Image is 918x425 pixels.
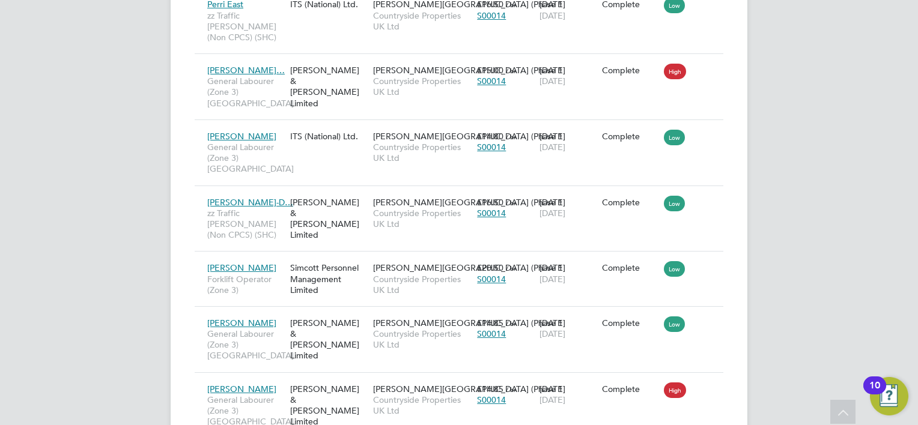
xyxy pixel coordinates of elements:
span: / hr [506,132,516,141]
span: High [664,64,686,79]
div: [PERSON_NAME] & [PERSON_NAME] Limited [287,59,370,115]
span: zz Traffic [PERSON_NAME] (Non CPCS) (SHC) [207,208,284,241]
span: £16.50 [477,197,503,208]
a: [PERSON_NAME]Forklift Operator (Zone 3)Simcott Personnel Management Limited[PERSON_NAME][GEOGRAPH... [204,256,723,266]
a: [PERSON_NAME]-D…zz Traffic [PERSON_NAME] (Non CPCS) (SHC)[PERSON_NAME] & [PERSON_NAME] Limited[PE... [204,190,723,200]
span: Low [664,130,685,145]
div: [DATE] [537,191,599,225]
span: [PERSON_NAME][GEOGRAPHIC_DATA] (Phase 1 [373,318,563,328]
span: General Labourer (Zone 3) [GEOGRAPHIC_DATA] [207,328,284,361]
span: Countryside Properties UK Ltd [373,10,471,32]
span: Countryside Properties UK Ltd [373,76,471,97]
span: £14.80 [477,131,503,142]
div: Complete [602,131,658,142]
span: [DATE] [540,10,565,21]
div: Complete [602,318,658,328]
span: S00014 [477,274,506,285]
span: [DATE] [540,274,565,285]
span: [PERSON_NAME] [207,262,276,273]
div: Complete [602,384,658,394]
span: Countryside Properties UK Ltd [373,142,471,163]
a: [PERSON_NAME]General Labourer (Zone 3) [GEOGRAPHIC_DATA]ITS (National) Ltd.[PERSON_NAME][GEOGRAPH... [204,124,723,134]
span: [DATE] [540,208,565,219]
a: [PERSON_NAME]General Labourer (Zone 3) [GEOGRAPHIC_DATA][PERSON_NAME] & [PERSON_NAME] Limited[PER... [204,311,723,321]
span: Countryside Properties UK Ltd [373,274,471,295]
div: [PERSON_NAME] & [PERSON_NAME] Limited [287,312,370,367]
span: [PERSON_NAME][GEOGRAPHIC_DATA] (Phase 1 [373,384,563,394]
span: Low [664,196,685,211]
span: [PERSON_NAME][GEOGRAPHIC_DATA] (Phase 1 [373,197,563,208]
div: [DATE] [537,312,599,345]
span: Countryside Properties UK Ltd [373,328,471,350]
div: [DATE] [537,125,599,158]
a: [PERSON_NAME]…General Labourer (Zone 3) [GEOGRAPHIC_DATA][PERSON_NAME] & [PERSON_NAME] Limited[PE... [204,58,723,68]
span: Low [664,261,685,277]
span: [DATE] [540,394,565,405]
span: [PERSON_NAME][GEOGRAPHIC_DATA] (Phase 1 [373,262,563,273]
span: Forklift Operator (Zone 3) [207,274,284,295]
span: Countryside Properties UK Ltd [373,208,471,229]
span: S00014 [477,394,506,405]
div: [DATE] [537,256,599,290]
div: [DATE] [537,59,599,92]
span: High [664,382,686,398]
span: [PERSON_NAME][GEOGRAPHIC_DATA] (Phase 1 [373,131,563,142]
a: [PERSON_NAME]General Labourer (Zone 3) [GEOGRAPHIC_DATA][PERSON_NAME] & [PERSON_NAME] Limited[PER... [204,377,723,387]
span: Low [664,316,685,332]
span: £15.00 [477,65,503,76]
span: S00014 [477,76,506,86]
div: [PERSON_NAME] & [PERSON_NAME] Limited [287,191,370,247]
span: [PERSON_NAME][GEOGRAPHIC_DATA] (Phase 1 [373,65,563,76]
span: [PERSON_NAME] [207,318,276,328]
span: £20.50 [477,262,503,273]
span: £14.85 [477,384,503,394]
div: Complete [602,197,658,208]
span: [DATE] [540,328,565,339]
span: S00014 [477,328,506,339]
div: Complete [602,262,658,273]
span: General Labourer (Zone 3) [GEOGRAPHIC_DATA] [207,142,284,175]
div: [DATE] [537,378,599,411]
span: / hr [506,385,516,394]
button: Open Resource Center, 10 new notifications [870,377,908,415]
div: Complete [602,65,658,76]
span: [DATE] [540,76,565,86]
span: £14.85 [477,318,503,328]
span: [PERSON_NAME]-D… [207,197,293,208]
span: / hr [506,264,516,273]
span: zz Traffic [PERSON_NAME] (Non CPCS) (SHC) [207,10,284,43]
span: / hr [506,66,516,75]
div: Simcott Personnel Management Limited [287,256,370,301]
span: [DATE] [540,142,565,152]
span: [PERSON_NAME] [207,384,276,394]
div: ITS (National) Ltd. [287,125,370,148]
span: [PERSON_NAME] [207,131,276,142]
span: S00014 [477,142,506,152]
span: / hr [506,198,516,207]
span: S00014 [477,208,506,219]
span: General Labourer (Zone 3) [GEOGRAPHIC_DATA] [207,76,284,109]
span: / hr [506,319,516,328]
span: S00014 [477,10,506,21]
span: [PERSON_NAME]… [207,65,285,76]
span: Countryside Properties UK Ltd [373,394,471,416]
div: 10 [869,385,880,401]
